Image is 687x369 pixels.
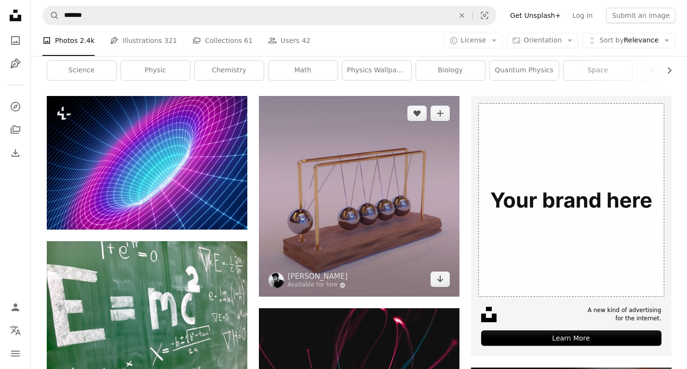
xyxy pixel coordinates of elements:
a: Collections [6,120,25,139]
a: Log in [566,8,598,23]
a: Explore [6,97,25,116]
span: A new kind of advertising for the internet. [588,306,661,323]
img: file-1635990775102-c9800842e1cdimage [471,96,672,297]
button: Orientation [507,33,579,48]
button: License [444,33,503,48]
a: Log in / Sign up [6,298,25,317]
a: math [269,61,337,80]
a: a chalkboard with some writing on it [47,312,247,321]
a: Illustrations [6,54,25,73]
a: [PERSON_NAME] [288,272,348,281]
a: biology [416,61,485,80]
a: Illustrations 321 [110,25,177,56]
span: Sort by [599,36,623,44]
form: Find visuals sitewide [42,6,497,25]
a: quantum physics [490,61,559,80]
a: physic [121,61,190,80]
button: Add to Collection [431,106,450,121]
a: a wooden stand with three metal balls on it [259,192,459,201]
button: scroll list to the right [660,61,672,80]
a: A new kind of advertisingfor the internet.Learn More [471,96,672,356]
span: 42 [302,35,310,46]
button: Clear [451,6,472,25]
a: physics wallpaper [342,61,411,80]
a: Download [431,272,450,287]
a: Users 42 [268,25,310,56]
button: Like [407,106,427,121]
a: Home — Unsplash [6,6,25,27]
a: Available for hire [288,281,348,289]
span: 321 [164,35,177,46]
button: Visual search [473,6,496,25]
a: science [47,61,116,80]
div: Learn More [481,330,661,346]
button: Menu [6,344,25,363]
span: Orientation [524,36,562,44]
img: 3d render, abstract background, grid, ultraviolet spectrum, gravity, matter, space, wormhole, cos... [47,96,247,230]
span: License [461,36,486,44]
img: Go to Sunder Muthukumaran's profile [269,273,284,288]
a: Collections 61 [192,25,253,56]
button: Language [6,321,25,340]
a: Get Unsplash+ [504,8,566,23]
span: 61 [244,35,253,46]
img: a wooden stand with three metal balls on it [259,96,459,297]
button: Search Unsplash [43,6,59,25]
img: file-1631678316303-ed18b8b5cb9cimage [481,307,497,322]
span: Relevance [599,36,659,45]
button: Sort byRelevance [582,33,675,48]
a: 3d render, abstract background, grid, ultraviolet spectrum, gravity, matter, space, wormhole, cos... [47,158,247,167]
a: space [564,61,633,80]
a: chemistry [195,61,264,80]
button: Submit an image [606,8,675,23]
a: Download History [6,143,25,163]
a: Photos [6,31,25,50]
